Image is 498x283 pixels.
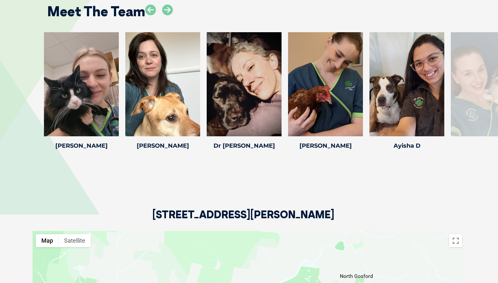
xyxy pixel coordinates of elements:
h4: Dr [PERSON_NAME] [207,143,282,149]
h4: [PERSON_NAME] [125,143,200,149]
h2: Meet The Team [47,5,145,18]
h4: Ayisha D [369,143,444,149]
button: Show satellite imagery [59,234,91,247]
h4: [PERSON_NAME] [44,143,119,149]
h4: [PERSON_NAME] [288,143,363,149]
button: Toggle fullscreen view [449,234,462,247]
h2: [STREET_ADDRESS][PERSON_NAME] [152,209,334,231]
button: Show street map [36,234,59,247]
